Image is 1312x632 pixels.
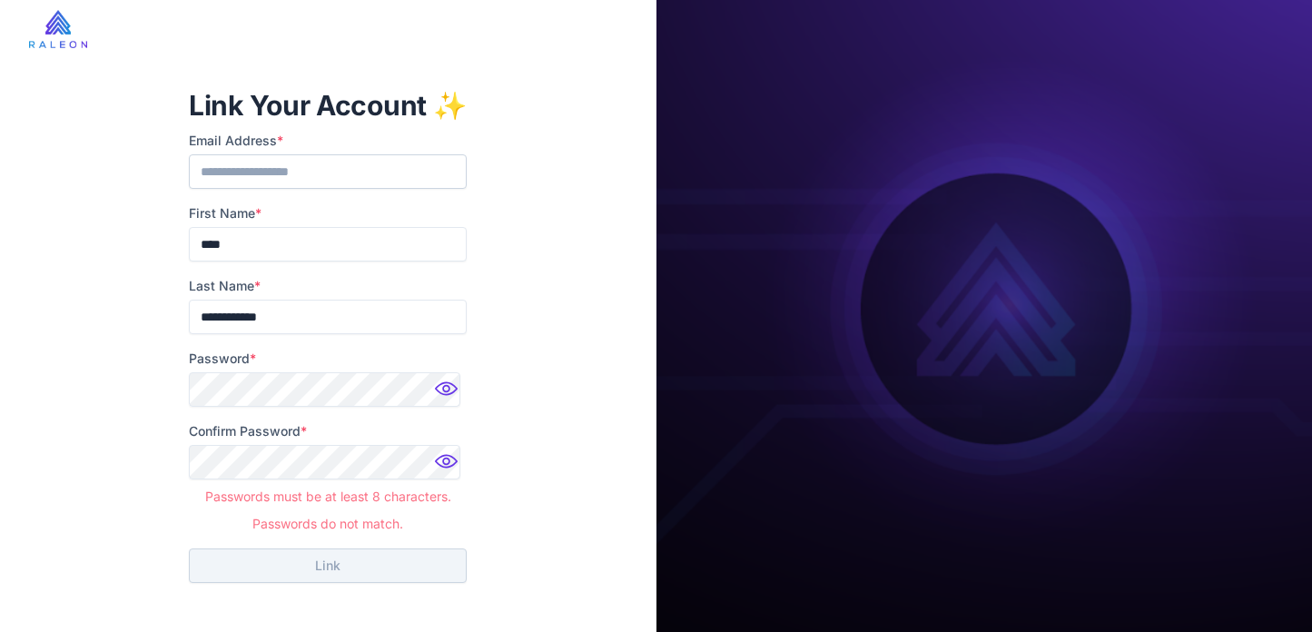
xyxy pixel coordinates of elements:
[189,203,467,223] label: First Name
[189,87,467,123] h1: Link Your Account ✨
[189,479,467,507] div: Passwords must be at least 8 characters.
[189,421,467,441] label: Confirm Password
[29,10,87,48] img: raleon-logo-whitebg.9aac0268.jpg
[430,449,467,485] img: Password hidden
[189,548,467,583] button: Link
[430,376,467,412] img: Password hidden
[189,507,467,534] div: Passwords do not match.
[189,349,467,369] label: Password
[189,276,467,296] label: Last Name
[189,131,467,151] label: Email Address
